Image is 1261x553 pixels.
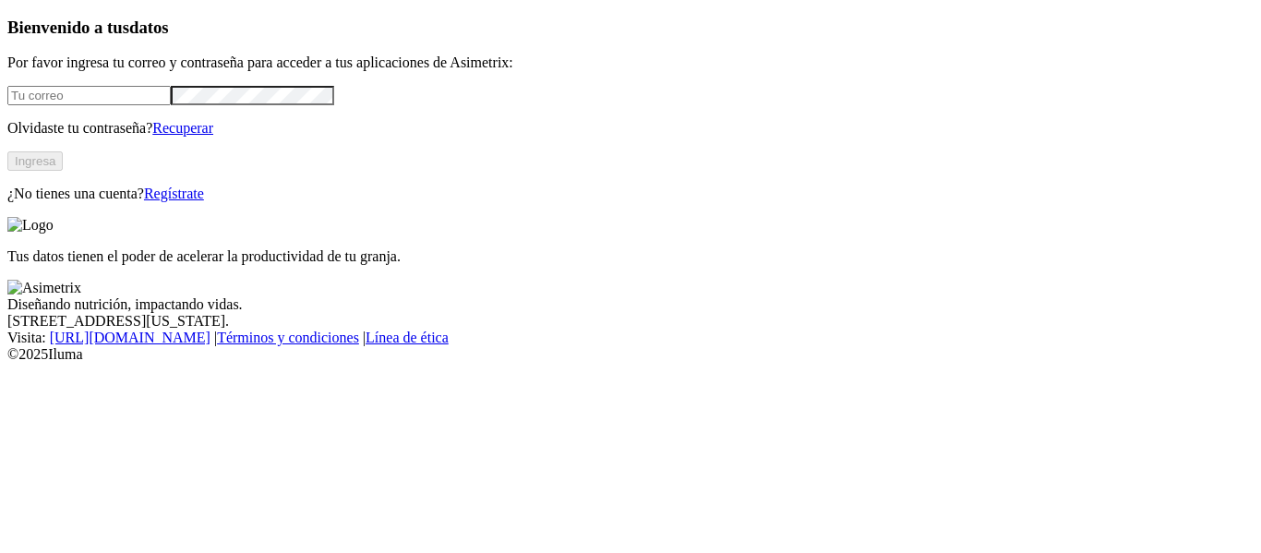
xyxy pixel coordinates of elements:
[7,313,1254,330] div: [STREET_ADDRESS][US_STATE].
[7,296,1254,313] div: Diseñando nutrición, impactando vidas.
[7,18,1254,38] h3: Bienvenido a tus
[50,330,210,345] a: [URL][DOMAIN_NAME]
[152,120,213,136] a: Recuperar
[7,346,1254,363] div: © 2025 Iluma
[7,120,1254,137] p: Olvidaste tu contraseña?
[366,330,449,345] a: Línea de ética
[7,151,63,171] button: Ingresa
[7,248,1254,265] p: Tus datos tienen el poder de acelerar la productividad de tu granja.
[217,330,359,345] a: Términos y condiciones
[129,18,169,37] span: datos
[7,330,1254,346] div: Visita : | |
[7,280,81,296] img: Asimetrix
[144,186,204,201] a: Regístrate
[7,217,54,234] img: Logo
[7,86,171,105] input: Tu correo
[7,186,1254,202] p: ¿No tienes una cuenta?
[7,54,1254,71] p: Por favor ingresa tu correo y contraseña para acceder a tus aplicaciones de Asimetrix:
